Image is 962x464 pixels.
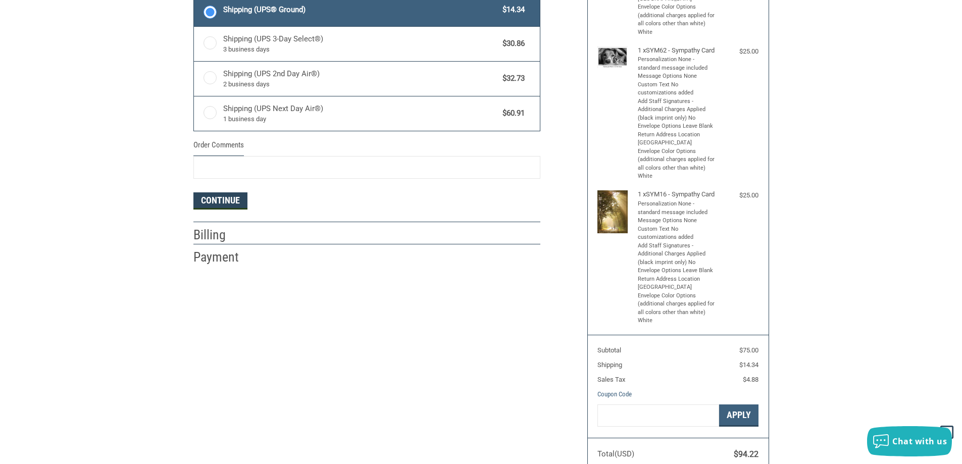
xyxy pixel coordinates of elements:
li: Envelope Color Options (additional charges applied for all colors other than white) White [638,3,716,36]
span: Sales Tax [597,376,625,383]
span: 3 business days [223,44,498,55]
h4: 1 x SYM62 - Sympathy Card [638,46,716,55]
span: Shipping [597,361,622,369]
li: Message Options None [638,217,716,225]
li: Personalization None - standard message included [638,56,716,72]
h2: Payment [193,249,252,266]
li: Return Address Location [GEOGRAPHIC_DATA] [638,131,716,147]
li: Return Address Location [GEOGRAPHIC_DATA] [638,275,716,292]
span: Shipping (UPS® Ground) [223,4,498,16]
span: Shipping (UPS 2nd Day Air®) [223,68,498,89]
li: Personalization None - standard message included [638,200,716,217]
li: Envelope Options Leave Blank [638,122,716,131]
li: Envelope Color Options (additional charges applied for all colors other than white) White [638,147,716,181]
span: $75.00 [739,346,758,354]
h4: 1 x SYM16 - Sympathy Card [638,190,716,198]
li: Add Staff Signatures - Additional Charges Applied (black imprint only) No [638,97,716,123]
li: Envelope Color Options (additional charges applied for all colors other than white) White [638,292,716,325]
div: $25.00 [718,190,758,200]
li: Custom Text No customizations added [638,81,716,97]
span: Subtotal [597,346,621,354]
li: Add Staff Signatures - Additional Charges Applied (black imprint only) No [638,242,716,267]
span: $4.88 [743,376,758,383]
span: $94.22 [734,449,758,459]
span: $32.73 [498,73,525,84]
span: $14.34 [498,4,525,16]
span: Shipping (UPS 3-Day Select®) [223,33,498,55]
span: $14.34 [739,361,758,369]
li: Custom Text No customizations added [638,225,716,242]
span: 1 business day [223,114,498,124]
h2: Billing [193,227,252,243]
legend: Order Comments [193,139,244,156]
div: $25.00 [718,46,758,57]
li: Envelope Options Leave Blank [638,267,716,275]
span: Total (USD) [597,449,634,458]
span: Chat with us [892,436,947,447]
span: Shipping (UPS Next Day Air®) [223,103,498,124]
span: $60.91 [498,108,525,119]
input: Gift Certificate or Coupon Code [597,404,719,427]
button: Apply [719,404,758,427]
li: Message Options None [638,72,716,81]
a: Coupon Code [597,390,632,398]
button: Continue [193,192,247,210]
span: 2 business days [223,79,498,89]
span: $30.86 [498,38,525,49]
button: Chat with us [867,426,952,456]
